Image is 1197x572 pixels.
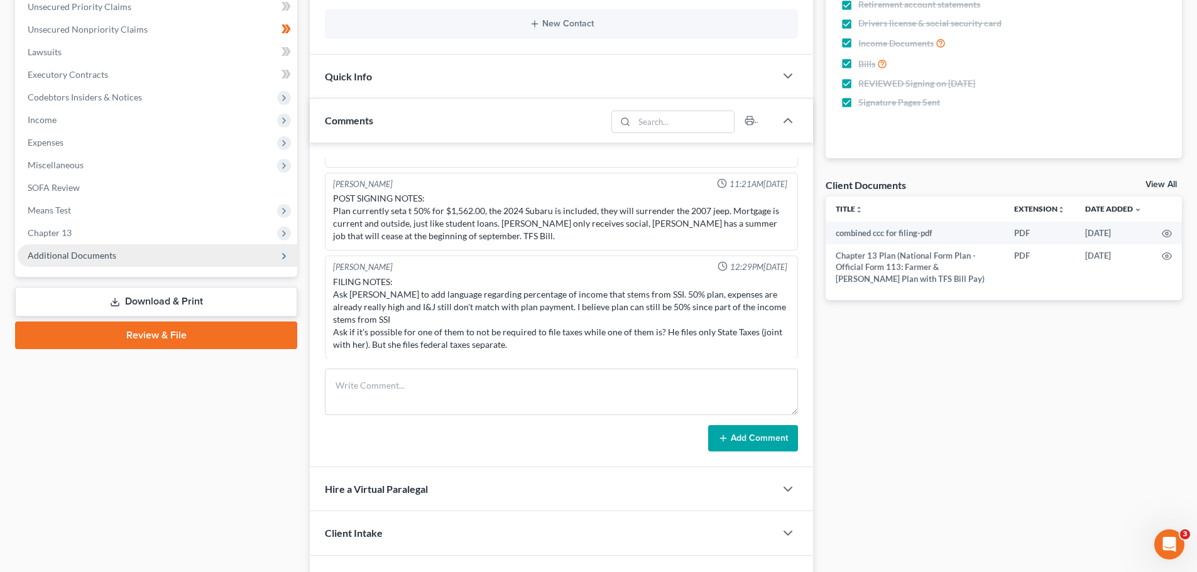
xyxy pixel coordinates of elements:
[28,227,72,238] span: Chapter 13
[858,17,1002,30] span: Drivers license & social security card
[18,18,297,41] a: Unsecured Nonpriority Claims
[28,182,80,193] span: SOFA Review
[1004,244,1075,290] td: PDF
[826,178,906,192] div: Client Documents
[325,527,383,539] span: Client Intake
[826,244,1004,290] td: Chapter 13 Plan (National Form Plan - Official Form 113: Farmer & [PERSON_NAME] Plan with TFS Bil...
[858,77,975,90] span: REVIEWED Signing on [DATE]
[1075,222,1152,244] td: [DATE]
[1134,206,1142,213] i: expand_more
[335,19,788,29] button: New Contact
[325,114,373,126] span: Comments
[333,276,790,351] div: FILING NOTES: Ask [PERSON_NAME] to add language regarding percentage of income that stems from SS...
[708,425,798,451] button: Add Comment
[635,111,735,132] input: Search...
[1180,529,1190,539] span: 3
[325,483,428,495] span: Hire a Virtual Paralegal
[28,46,62,57] span: Lawsuits
[18,176,297,199] a: SOFA Review
[325,70,372,82] span: Quick Info
[28,137,63,148] span: Expenses
[1075,244,1152,290] td: [DATE]
[1058,206,1065,213] i: unfold_more
[333,178,393,190] div: [PERSON_NAME]
[1145,180,1177,189] a: View All
[333,261,393,273] div: [PERSON_NAME]
[836,204,863,213] a: Titleunfold_more
[730,261,787,273] span: 12:29PM[DATE]
[1085,204,1142,213] a: Date Added expand_more
[855,206,863,213] i: unfold_more
[730,178,787,190] span: 11:21AM[DATE]
[858,58,875,70] span: Bills
[15,287,297,316] a: Download & Print
[15,321,297,349] a: Review & File
[18,41,297,63] a: Lawsuits
[858,37,934,50] span: Income Documents
[28,1,131,12] span: Unsecured Priority Claims
[826,222,1004,244] td: combined ccc for filing-pdf
[28,205,71,215] span: Means Test
[1154,529,1184,559] iframe: Intercom live chat
[28,159,84,170] span: Miscellaneous
[333,192,790,242] div: POST SIGNING NOTES: Plan currently seta t 50% for $1,562.00, the 2024 Subaru is included, they wi...
[18,63,297,86] a: Executory Contracts
[28,92,142,102] span: Codebtors Insiders & Notices
[858,96,940,109] span: Signature Pages Sent
[28,24,148,35] span: Unsecured Nonpriority Claims
[28,69,108,80] span: Executory Contracts
[28,250,116,261] span: Additional Documents
[28,114,57,125] span: Income
[1004,222,1075,244] td: PDF
[1014,204,1065,213] a: Extensionunfold_more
